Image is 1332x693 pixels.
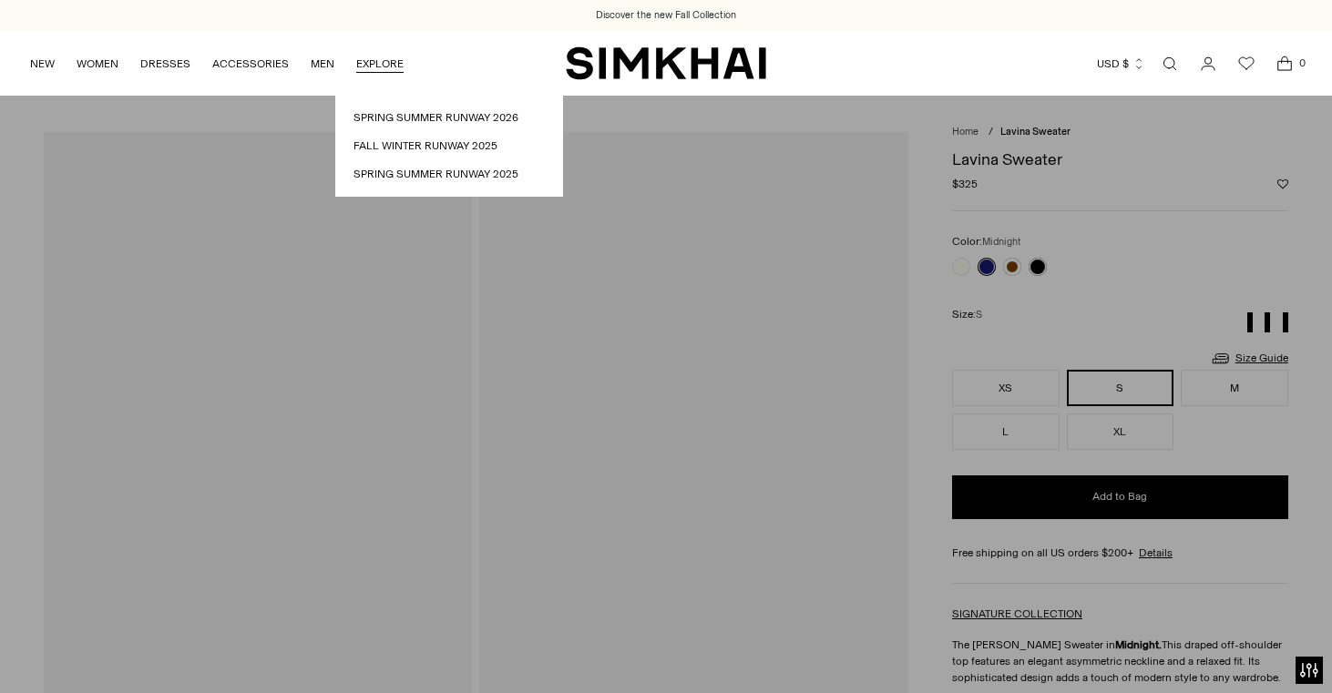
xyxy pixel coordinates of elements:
[1266,46,1303,82] a: Open cart modal
[356,44,404,84] a: EXPLORE
[140,44,190,84] a: DRESSES
[566,46,766,81] a: SIMKHAI
[212,44,289,84] a: ACCESSORIES
[1097,44,1145,84] button: USD $
[1294,55,1310,71] span: 0
[596,8,736,23] a: Discover the new Fall Collection
[30,44,55,84] a: NEW
[1152,46,1188,82] a: Open search modal
[77,44,118,84] a: WOMEN
[311,44,334,84] a: MEN
[1228,46,1265,82] a: Wishlist
[1190,46,1226,82] a: Go to the account page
